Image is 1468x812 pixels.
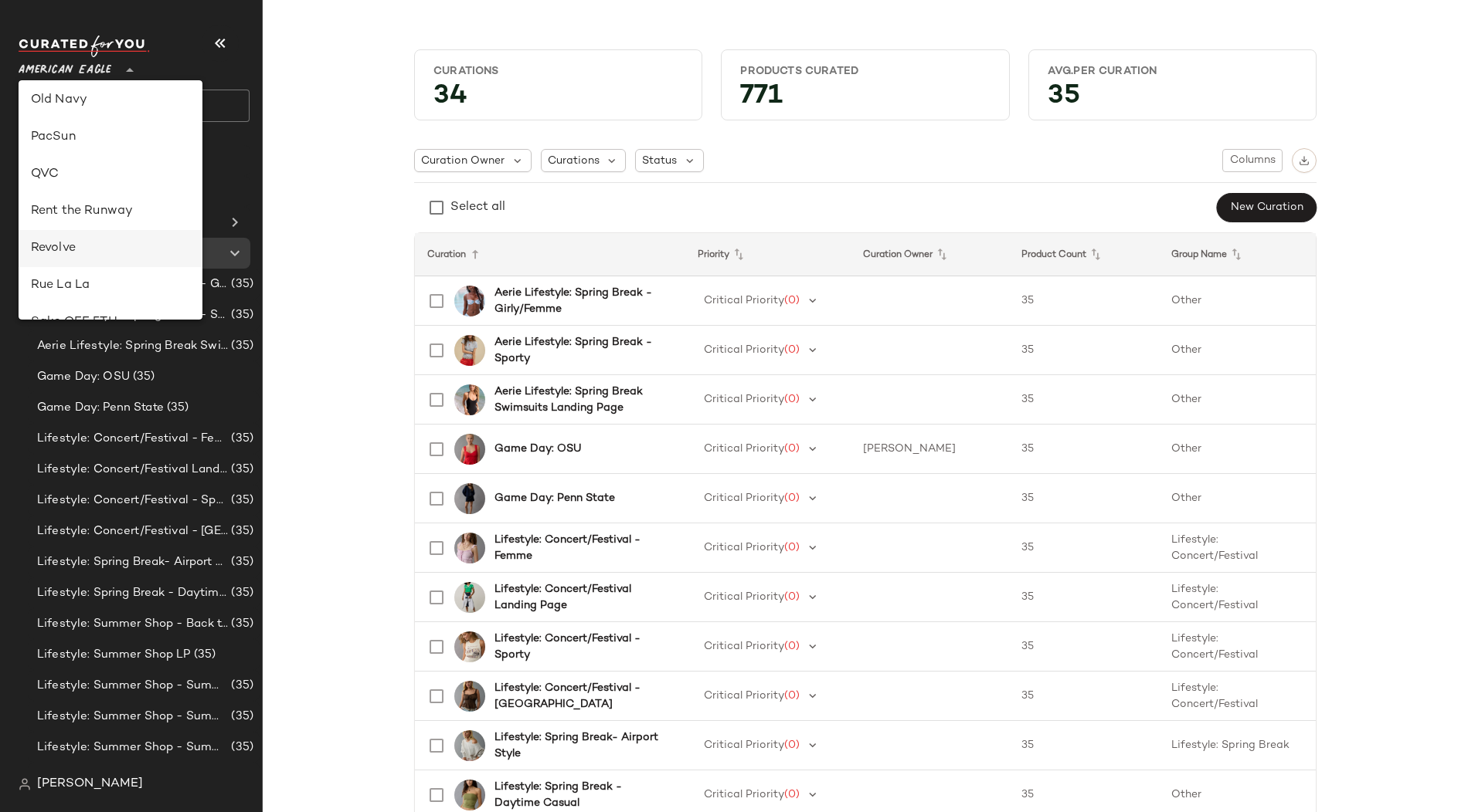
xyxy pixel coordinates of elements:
div: Avg.per Curation [1048,64,1297,79]
span: (35) [228,276,253,293]
span: Lifestyle: Concert/Festival - [GEOGRAPHIC_DATA] [37,523,228,540]
span: (35) [228,430,253,448]
span: Critical Priority [704,443,784,455]
span: (0) [784,443,800,455]
span: (0) [784,295,800,306]
span: (35) [228,584,253,602]
div: PacSun [31,128,190,147]
th: Curation [415,233,685,276]
td: 35 [1009,276,1159,326]
span: Critical Priority [704,542,784,553]
button: Columns [1222,149,1283,172]
span: (35) [228,492,253,509]
div: Revolve [31,239,190,258]
img: 5494_3646_012_of [454,335,485,366]
span: (0) [784,344,800,356]
span: Critical Priority [704,641,784,652]
td: 35 [1009,622,1159,672]
td: Lifestyle: Spring Break [1159,721,1316,770]
b: Aerie Lifestyle: Spring Break - Girly/Femme [494,285,667,317]
span: Critical Priority [704,690,784,702]
span: Lifestyle: Spring Break - Daytime Casual [37,584,228,602]
span: (35) [228,615,253,633]
div: Rent the Runway [31,202,190,221]
span: Lifestyle: Spring Break- Airport Style [37,553,228,571]
div: undefined-list [19,80,202,320]
td: Lifestyle: Concert/Festival [1159,672,1316,721]
span: Aerie Lifestyle: Spring Break Swimsuits Landing Page [37,337,228,355]
span: (35) [191,646,216,664]
span: (0) [784,789,800,800]
td: 35 [1009,672,1159,721]
b: Lifestyle: Concert/Festival - Sporty [494,631,667,663]
b: Aerie Lifestyle: Spring Break - Sporty [494,334,667,367]
img: 1455_2594_050_of [454,730,485,761]
span: (0) [784,591,800,603]
div: Saks OFF 5TH [31,313,190,332]
img: 0358_6260_600_of [454,434,485,465]
span: Critical Priority [704,789,784,800]
td: Other [1159,474,1316,523]
span: (0) [784,394,800,405]
span: (35) [228,523,253,540]
td: 35 [1009,721,1159,770]
span: Lifestyle: Summer Shop LP [37,646,191,664]
span: Game Day: OSU [37,368,130,386]
div: 34 [421,85,695,113]
span: American Eagle [19,52,111,80]
b: Lifestyle: Concert/Festival - Femme [494,532,667,564]
img: svg%3e [19,778,31,790]
td: 35 [1009,425,1159,474]
span: (35) [228,306,253,324]
img: 0751_6009_073_of [454,384,485,415]
b: Lifestyle: Concert/Festival Landing Page [494,581,667,614]
div: QVC [31,165,190,184]
span: Lifestyle: Concert/Festival - Sporty [37,492,228,509]
div: Old Navy [31,91,190,110]
span: Curations [548,153,600,169]
span: Critical Priority [704,295,784,306]
td: Other [1159,425,1316,474]
span: Critical Priority [704,394,784,405]
th: Curation Owner [851,233,1009,276]
b: Lifestyle: Spring Break - Daytime Casual [494,779,667,811]
td: Lifestyle: Concert/Festival [1159,622,1316,672]
td: [PERSON_NAME] [851,425,1009,474]
span: [PERSON_NAME] [37,775,143,793]
th: Group Name [1159,233,1316,276]
th: Product Count [1009,233,1159,276]
th: Priority [685,233,851,276]
b: Game Day: Penn State [494,490,615,506]
img: 0301_6079_106_of [454,631,485,662]
b: Lifestyle: Concert/Festival - [GEOGRAPHIC_DATA] [494,680,667,712]
span: New Curation [1230,201,1303,214]
img: 1457_2460_410_of [454,483,485,514]
span: (35) [228,337,253,355]
span: Lifestyle: Summer Shop - Summer Abroad [37,677,228,695]
td: Other [1159,276,1316,326]
td: Lifestyle: Concert/Festival [1159,523,1316,573]
img: 3171_6241_309_of [454,780,485,810]
div: Rue La La [31,276,190,295]
td: Lifestyle: Concert/Festival [1159,573,1316,622]
span: (35) [164,399,189,417]
div: 771 [728,85,1002,113]
b: Aerie Lifestyle: Spring Break Swimsuits Landing Page [494,384,667,416]
button: New Curation [1217,193,1317,222]
td: 35 [1009,573,1159,622]
td: Other [1159,326,1316,375]
img: cfy_white_logo.C9jOOHJF.svg [19,36,150,57]
span: (35) [228,708,253,726]
span: Lifestyle: Summer Shop - Summer Study Sessions [37,739,228,756]
span: Game Day: Penn State [37,399,164,417]
span: (35) [130,368,155,386]
span: Lifestyle: Concert/Festival Landing Page [37,461,228,479]
span: Critical Priority [704,344,784,356]
div: Products Curated [740,64,990,79]
span: (0) [784,641,800,652]
div: Select all [450,198,505,217]
td: 35 [1009,474,1159,523]
span: Critical Priority [704,739,784,751]
span: Lifestyle: Summer Shop - Back to School Essentials [37,615,228,633]
span: (0) [784,739,800,751]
